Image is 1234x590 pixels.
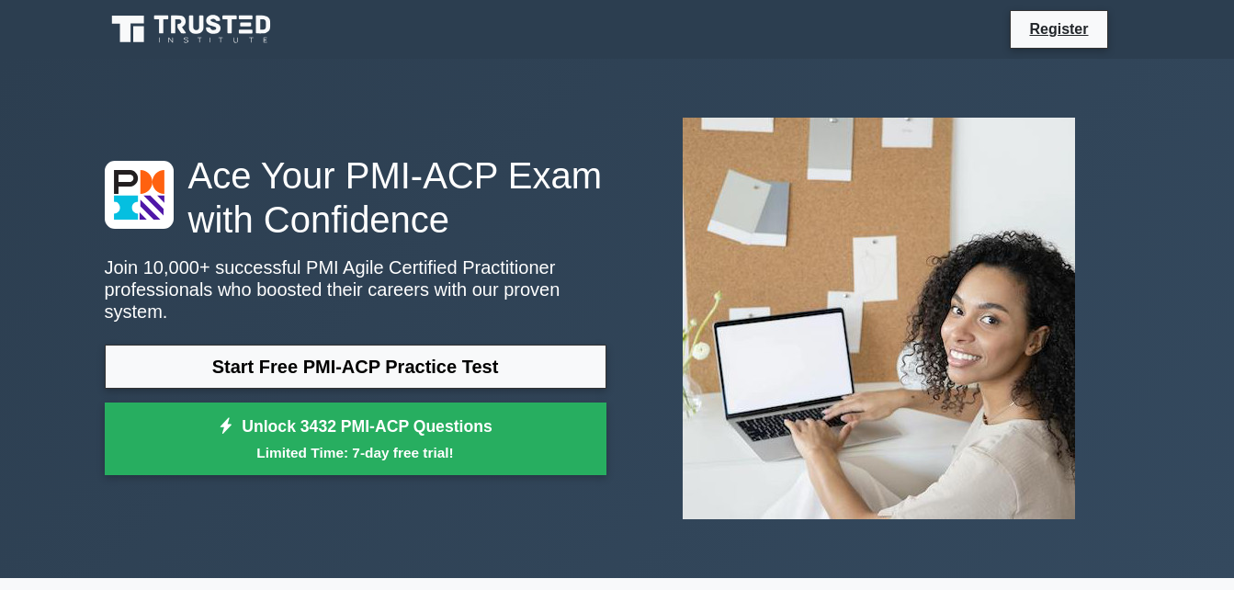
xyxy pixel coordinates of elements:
[105,256,606,323] p: Join 10,000+ successful PMI Agile Certified Practitioner professionals who boosted their careers ...
[1018,17,1099,40] a: Register
[105,345,606,389] a: Start Free PMI-ACP Practice Test
[105,153,606,242] h1: Ace Your PMI-ACP Exam with Confidence
[128,442,583,463] small: Limited Time: 7-day free trial!
[105,403,606,476] a: Unlock 3432 PMI-ACP QuestionsLimited Time: 7-day free trial!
